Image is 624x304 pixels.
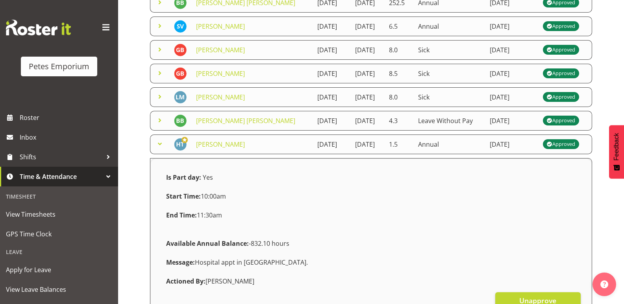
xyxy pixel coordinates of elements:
a: Apply for Leave [2,260,116,280]
td: 8.0 [384,40,414,60]
div: Approved [547,45,575,55]
td: [DATE] [350,64,384,83]
strong: Actioned By: [166,277,206,286]
td: Sick [413,40,485,60]
a: [PERSON_NAME] [196,46,245,54]
img: beena-bist9974.jpg [174,114,187,127]
a: GPS Time Clock [2,224,116,244]
button: Feedback - Show survey [609,125,624,179]
a: View Leave Balances [2,280,116,299]
div: Petes Emporium [29,61,89,72]
div: Timesheet [2,188,116,205]
td: 8.0 [384,87,414,107]
span: Time & Attendance [20,171,102,182]
strong: Message: [166,258,195,267]
div: Approved [547,140,575,149]
span: View Timesheets [6,208,112,220]
td: [DATE] [313,111,350,131]
td: [DATE] [350,40,384,60]
td: [DATE] [350,17,384,36]
img: helena-tomlin701.jpg [174,138,187,151]
img: gillian-byford11184.jpg [174,67,187,80]
span: Shifts [20,151,102,163]
td: [DATE] [485,64,538,83]
td: [DATE] [485,111,538,131]
td: Sick [413,87,485,107]
td: [DATE] [313,17,350,36]
td: Annual [413,134,485,154]
img: lianne-morete5410.jpg [174,91,187,103]
td: 1.5 [384,134,414,154]
span: Roster [20,112,114,123]
img: sasha-vandervalk6911.jpg [174,20,187,33]
td: [DATE] [313,87,350,107]
td: Annual [413,17,485,36]
a: [PERSON_NAME] [196,93,245,101]
div: Hospital appt in [GEOGRAPHIC_DATA]. [161,253,581,272]
div: Approved [547,92,575,102]
td: [DATE] [485,17,538,36]
td: [DATE] [313,64,350,83]
td: [DATE] [485,134,538,154]
strong: Start Time: [166,192,201,201]
div: Leave [2,244,116,260]
td: Sick [413,64,485,83]
span: Apply for Leave [6,264,112,276]
td: 8.5 [384,64,414,83]
span: View Leave Balances [6,284,112,295]
td: 4.3 [384,111,414,131]
td: [DATE] [313,134,350,154]
td: [DATE] [350,111,384,131]
strong: Available Annual Balance: [166,239,249,248]
a: [PERSON_NAME] [196,69,245,78]
span: 10:00am [166,192,226,201]
td: Leave Without Pay [413,111,485,131]
span: GPS Time Clock [6,228,112,240]
a: View Timesheets [2,205,116,224]
span: Inbox [20,131,114,143]
div: Approved [547,69,575,78]
a: [PERSON_NAME] [PERSON_NAME] [196,116,295,125]
strong: End Time: [166,211,197,219]
span: Yes [203,173,213,182]
td: [DATE] [350,134,384,154]
span: 11:30am [166,211,222,219]
a: [PERSON_NAME] [196,140,245,149]
strong: Is Part day: [166,173,201,182]
img: Rosterit website logo [6,20,71,35]
td: 6.5 [384,17,414,36]
div: Approved [547,22,575,31]
img: gillian-byford11184.jpg [174,44,187,56]
div: Approved [547,116,575,125]
div: -832.10 hours [161,234,581,253]
td: [DATE] [313,40,350,60]
div: [PERSON_NAME] [161,272,581,291]
span: Feedback [613,133,620,160]
td: [DATE] [350,87,384,107]
img: help-xxl-2.png [600,280,608,288]
td: [DATE] [485,87,538,107]
td: [DATE] [485,40,538,60]
a: [PERSON_NAME] [196,22,245,31]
